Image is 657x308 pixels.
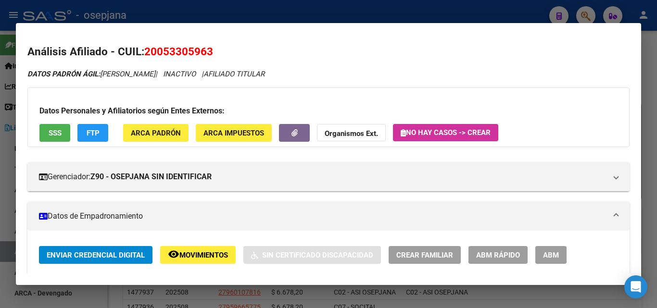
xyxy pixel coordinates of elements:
[27,70,155,78] span: [PERSON_NAME]
[389,246,461,264] button: Crear Familiar
[203,129,264,137] span: ARCA Impuestos
[123,124,189,142] button: ARCA Padrón
[27,202,630,231] mat-expansion-panel-header: Datos de Empadronamiento
[131,129,181,137] span: ARCA Padrón
[27,70,100,78] strong: DATOS PADRÓN ÁGIL:
[27,44,630,60] h2: Análisis Afiliado - CUIL:
[203,70,265,78] span: AFILIADO TITULAR
[47,251,145,259] span: Enviar Credencial Digital
[39,105,618,117] h3: Datos Personales y Afiliatorios según Entes Externos:
[317,124,386,142] button: Organismos Ext.
[476,251,520,259] span: ABM Rápido
[77,124,108,142] button: FTP
[179,251,228,259] span: Movimientos
[39,246,152,264] button: Enviar Credencial Digital
[243,246,381,264] button: Sin Certificado Discapacidad
[87,129,100,137] span: FTP
[393,124,498,141] button: No hay casos -> Crear
[543,251,559,259] span: ABM
[39,210,606,222] mat-panel-title: Datos de Empadronamiento
[325,129,378,138] strong: Organismos Ext.
[39,171,606,183] mat-panel-title: Gerenciador:
[27,162,630,191] mat-expansion-panel-header: Gerenciador:Z90 - OSEPJANA SIN IDENTIFICAR
[624,275,647,298] div: Open Intercom Messenger
[401,128,491,137] span: No hay casos -> Crear
[49,129,62,137] span: SSS
[196,124,272,142] button: ARCA Impuestos
[144,45,213,58] span: 20053305963
[262,251,373,259] span: Sin Certificado Discapacidad
[396,251,453,259] span: Crear Familiar
[168,248,179,260] mat-icon: remove_red_eye
[27,70,265,78] i: | INACTIVO |
[468,246,528,264] button: ABM Rápido
[160,246,236,264] button: Movimientos
[90,171,212,183] strong: Z90 - OSEPJANA SIN IDENTIFICAR
[535,246,567,264] button: ABM
[39,124,70,142] button: SSS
